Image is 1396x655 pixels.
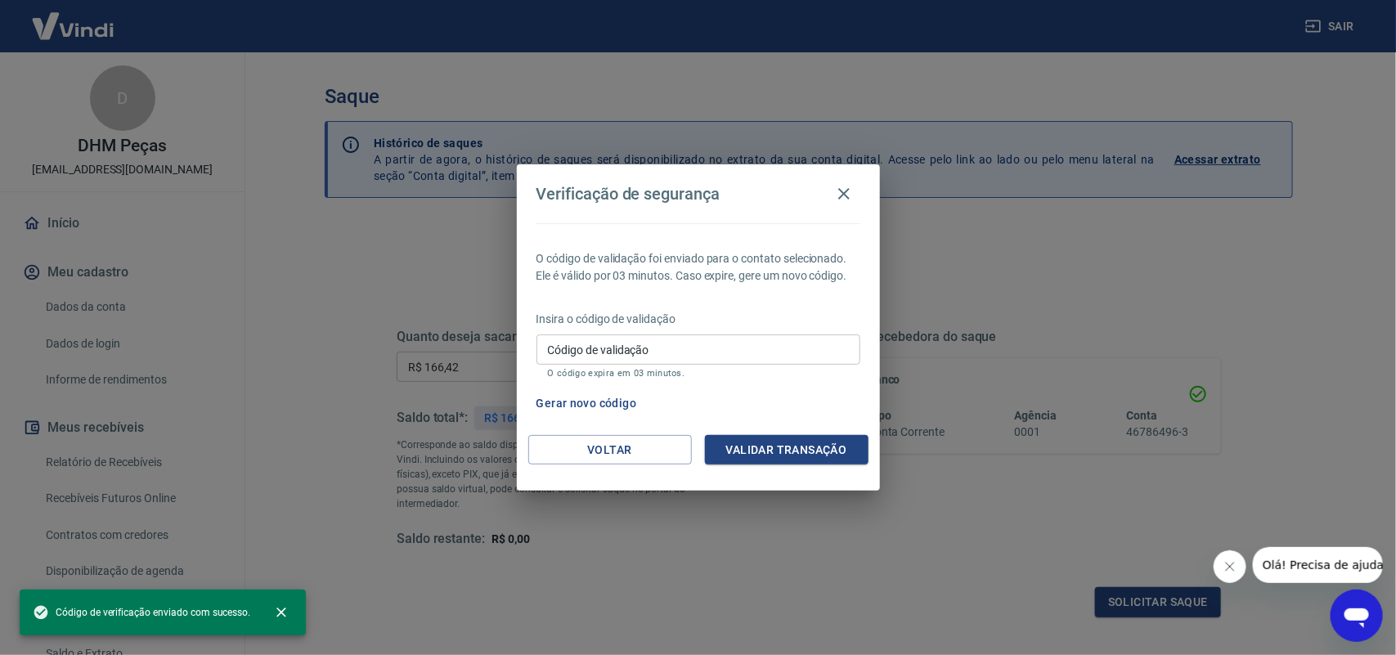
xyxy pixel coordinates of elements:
h4: Verificação de segurança [536,184,720,204]
iframe: Botão para abrir a janela de mensagens [1331,590,1383,642]
button: Gerar novo código [530,388,644,419]
p: Insira o código de validação [536,311,860,328]
span: Código de verificação enviado com sucesso. [33,604,250,621]
p: O código expira em 03 minutos. [548,368,849,379]
iframe: Fechar mensagem [1214,550,1246,583]
iframe: Mensagem da empresa [1253,547,1383,583]
p: O código de validação foi enviado para o contato selecionado. Ele é válido por 03 minutos. Caso e... [536,250,860,285]
button: close [263,594,299,630]
span: Olá! Precisa de ajuda? [10,11,137,25]
button: Validar transação [705,435,869,465]
button: Voltar [528,435,692,465]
